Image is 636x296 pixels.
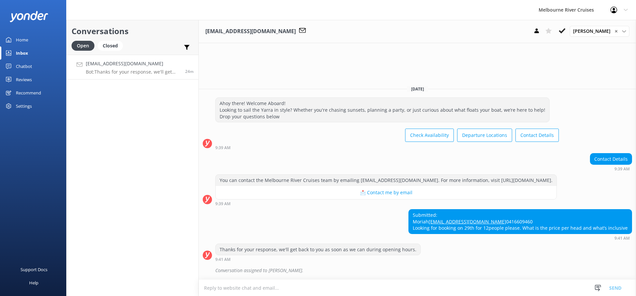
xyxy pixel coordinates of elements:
[215,265,632,276] div: Conversation assigned to [PERSON_NAME].
[216,98,549,122] div: Ahoy there! Welcome Aboard! Looking to sail the Yarra in style? Whether you're chasing sunsets, p...
[16,60,32,73] div: Chatbot
[86,60,180,67] h4: [EMAIL_ADDRESS][DOMAIN_NAME]
[590,166,632,171] div: 09:39am 15-Aug-2025 (UTC +10:00) Australia/Sydney
[614,167,630,171] strong: 9:39 AM
[98,41,123,51] div: Closed
[72,42,98,49] a: Open
[216,244,420,255] div: Thanks for your response, we'll get back to you as soon as we can during opening hours.
[405,129,454,142] button: Check Availability
[457,129,512,142] button: Departure Locations
[205,27,296,36] h3: [EMAIL_ADDRESS][DOMAIN_NAME]
[16,33,28,46] div: Home
[29,276,38,289] div: Help
[72,25,193,37] h2: Conversations
[216,186,556,199] button: 📩 Contact me by email
[86,69,180,75] p: Bot: Thanks for your response, we'll get back to you as soon as we can during opening hours.
[570,26,629,36] div: Assign User
[215,258,231,262] strong: 9:41 AM
[429,218,506,225] a: [EMAIL_ADDRESS][DOMAIN_NAME]
[203,265,632,276] div: 2025-08-14T23:43:49.000
[573,28,614,35] span: [PERSON_NAME]
[215,145,559,150] div: 09:39am 15-Aug-2025 (UTC +10:00) Australia/Sydney
[16,99,32,113] div: Settings
[614,28,618,34] span: ✕
[72,41,94,51] div: Open
[515,129,559,142] button: Contact Details
[407,86,428,92] span: [DATE]
[16,46,28,60] div: Inbox
[16,86,41,99] div: Recommend
[408,236,632,240] div: 09:41am 15-Aug-2025 (UTC +10:00) Australia/Sydney
[215,146,231,150] strong: 9:39 AM
[16,73,32,86] div: Reviews
[215,257,421,262] div: 09:41am 15-Aug-2025 (UTC +10:00) Australia/Sydney
[21,263,47,276] div: Support Docs
[10,11,48,22] img: yonder-white-logo.png
[409,209,632,234] div: Submitted: Moriah 0416609460 Looking for booking on 29th for 12people please. What is the price p...
[614,236,630,240] strong: 9:41 AM
[590,153,632,165] div: Contact Details
[185,69,193,74] span: 09:41am 15-Aug-2025 (UTC +10:00) Australia/Sydney
[67,55,198,80] a: [EMAIL_ADDRESS][DOMAIN_NAME]Bot:Thanks for your response, we'll get back to you as soon as we can...
[216,175,556,186] div: You can contact the Melbourne River Cruises team by emailing [EMAIL_ADDRESS][DOMAIN_NAME]. For mo...
[98,42,126,49] a: Closed
[215,202,231,206] strong: 9:39 AM
[215,201,557,206] div: 09:39am 15-Aug-2025 (UTC +10:00) Australia/Sydney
